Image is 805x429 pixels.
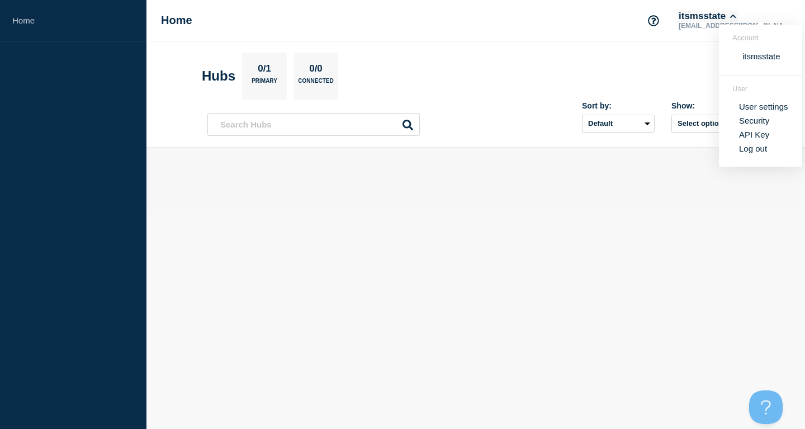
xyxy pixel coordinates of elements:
select: Sort by [582,115,655,133]
p: Connected [298,78,333,89]
a: Security [739,116,769,125]
header: Account [732,34,788,42]
button: Log out [739,144,767,153]
header: User [732,84,788,93]
button: Support [642,9,665,32]
p: [EMAIL_ADDRESS][DOMAIN_NAME] [676,22,793,30]
iframe: Help Scout Beacon - Open [749,390,783,424]
a: User settings [739,102,788,111]
button: Select option [671,115,744,133]
a: API Key [739,130,769,139]
h2: Hubs [202,68,235,84]
input: Search Hubs [207,113,420,136]
div: Sort by: [582,101,655,110]
p: Primary [252,78,277,89]
button: itsmsstate [739,51,784,62]
h1: Home [161,14,192,27]
button: itsmsstate [676,11,738,22]
div: Show: [671,101,744,110]
p: 0/1 [254,63,276,78]
p: 0/0 [305,63,327,78]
